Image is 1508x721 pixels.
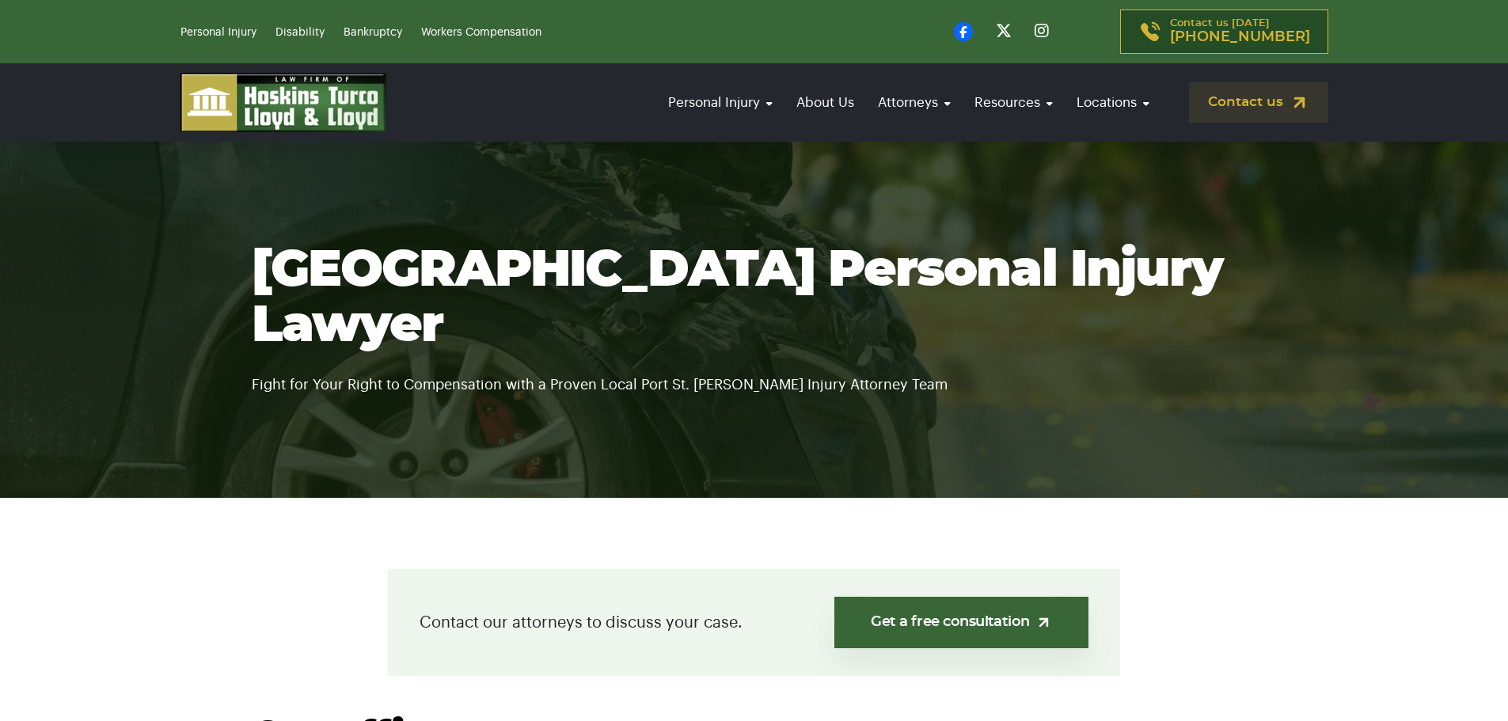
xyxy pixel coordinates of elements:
[1035,614,1052,631] img: arrow-up-right-light.svg
[1120,9,1328,54] a: Contact us [DATE][PHONE_NUMBER]
[660,80,781,125] a: Personal Injury
[967,80,1061,125] a: Resources
[421,27,541,38] a: Workers Compensation
[834,597,1088,648] a: Get a free consultation
[870,80,959,125] a: Attorneys
[252,243,1257,354] h1: [GEOGRAPHIC_DATA] Personal Injury Lawyer
[1170,18,1310,45] p: Contact us [DATE]
[1189,82,1328,123] a: Contact us
[1069,80,1157,125] a: Locations
[180,27,256,38] a: Personal Injury
[1170,29,1310,45] span: [PHONE_NUMBER]
[180,73,386,132] img: logo
[252,354,1257,397] p: Fight for Your Right to Compensation with a Proven Local Port St. [PERSON_NAME] Injury Attorney Team
[344,27,402,38] a: Bankruptcy
[788,80,862,125] a: About Us
[388,569,1120,676] div: Contact our attorneys to discuss your case.
[275,27,325,38] a: Disability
